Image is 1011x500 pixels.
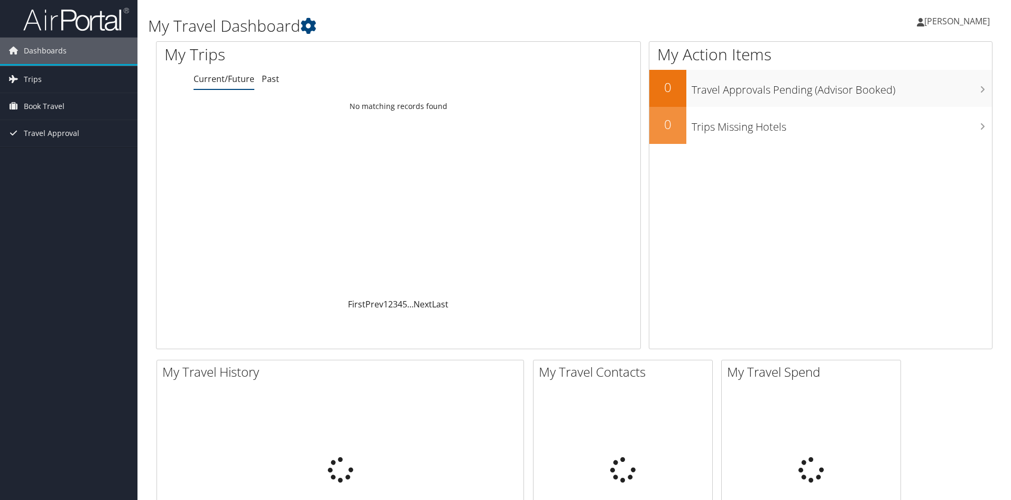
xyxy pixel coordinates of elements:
[692,77,992,97] h3: Travel Approvals Pending (Advisor Booked)
[539,363,712,381] h2: My Travel Contacts
[649,78,686,96] h2: 0
[917,5,1000,37] a: [PERSON_NAME]
[365,298,383,310] a: Prev
[413,298,432,310] a: Next
[24,66,42,93] span: Trips
[194,73,254,85] a: Current/Future
[24,38,67,64] span: Dashboards
[924,15,990,27] span: [PERSON_NAME]
[148,15,716,37] h1: My Travel Dashboard
[402,298,407,310] a: 5
[692,114,992,134] h3: Trips Missing Hotels
[398,298,402,310] a: 4
[649,115,686,133] h2: 0
[164,43,431,66] h1: My Trips
[24,120,79,147] span: Travel Approval
[388,298,393,310] a: 2
[157,97,640,116] td: No matching records found
[262,73,279,85] a: Past
[393,298,398,310] a: 3
[24,93,65,120] span: Book Travel
[649,107,992,144] a: 0Trips Missing Hotels
[432,298,448,310] a: Last
[727,363,900,381] h2: My Travel Spend
[407,298,413,310] span: …
[23,7,129,32] img: airportal-logo.png
[383,298,388,310] a: 1
[649,43,992,66] h1: My Action Items
[162,363,523,381] h2: My Travel History
[649,70,992,107] a: 0Travel Approvals Pending (Advisor Booked)
[348,298,365,310] a: First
